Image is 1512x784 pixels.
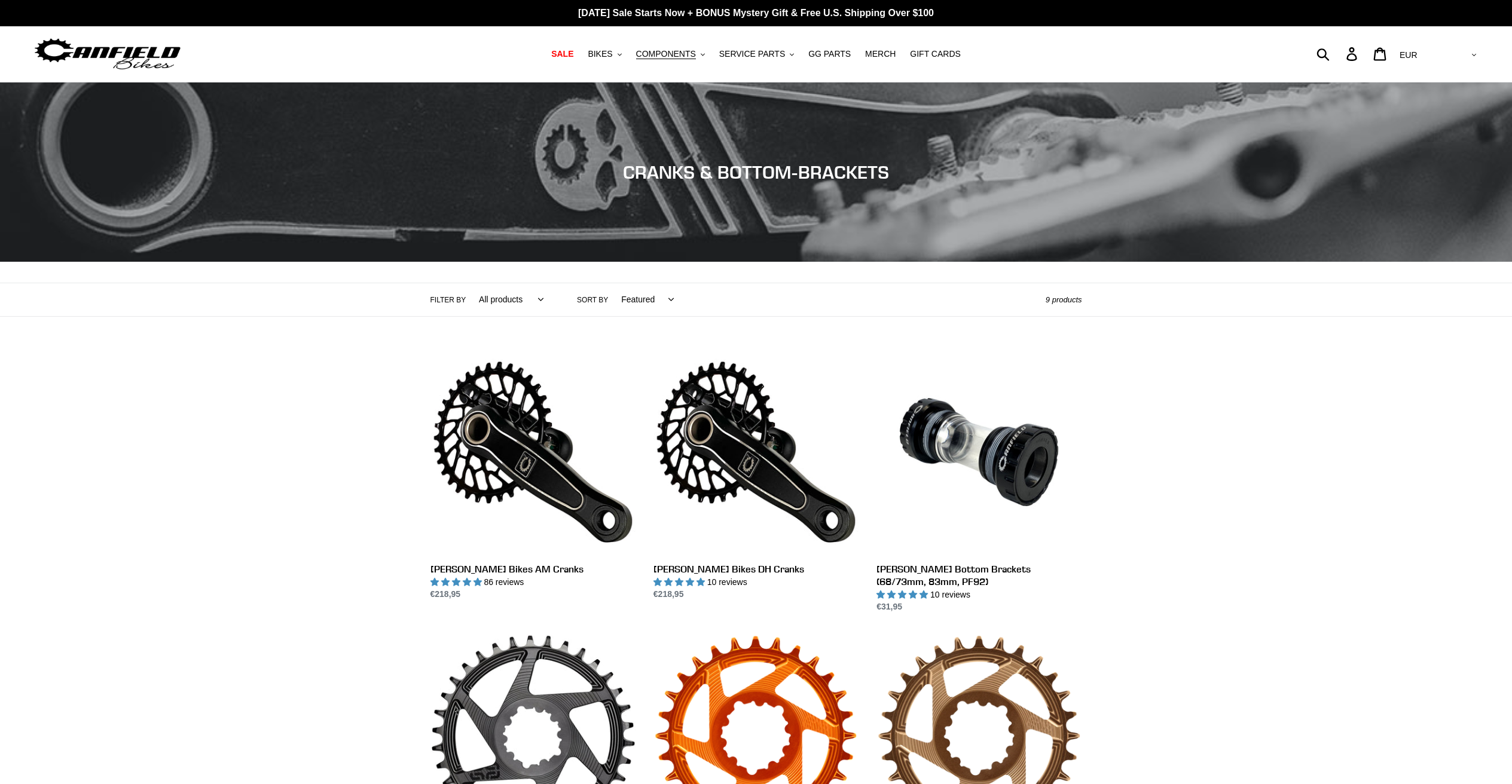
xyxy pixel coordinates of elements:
[1046,295,1082,304] span: 9 products
[859,46,902,62] a: MERCH
[430,295,466,305] label: Filter by
[713,46,800,62] button: SERVICE PARTS
[802,46,857,62] a: GG PARTS
[904,46,967,62] a: GIFT CARDS
[582,46,627,62] button: BIKES
[719,49,785,59] span: SERVICE PARTS
[588,49,612,59] span: BIKES
[577,295,608,305] label: Sort by
[865,49,896,59] span: MERCH
[808,49,851,59] span: GG PARTS
[551,49,573,59] span: SALE
[623,161,889,183] span: CRANKS & BOTTOM-BRACKETS
[910,49,961,59] span: GIFT CARDS
[1323,41,1354,67] input: Search
[33,35,182,73] img: Canfield Bikes
[545,46,579,62] a: SALE
[630,46,711,62] button: COMPONENTS
[636,49,696,59] span: COMPONENTS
